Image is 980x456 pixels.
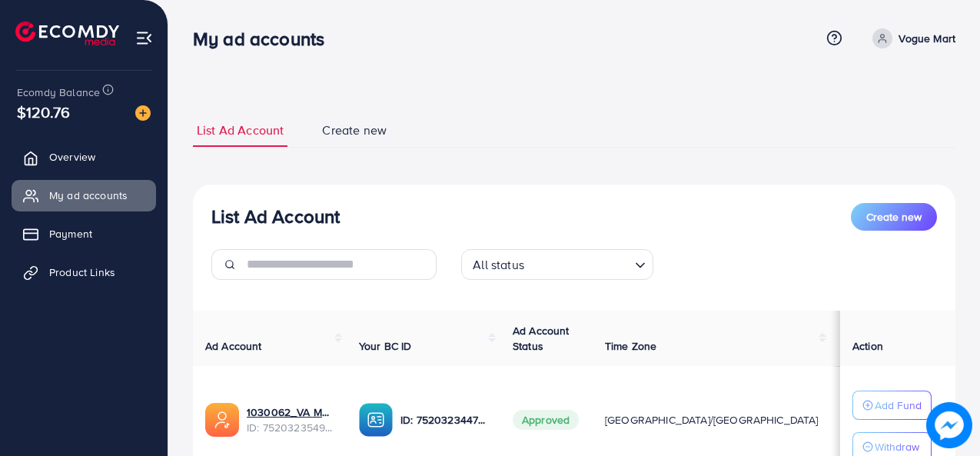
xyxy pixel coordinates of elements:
img: logo [15,22,119,45]
button: Add Fund [852,391,932,420]
span: Ad Account [205,338,262,354]
span: My ad accounts [49,188,128,203]
img: menu [135,29,153,47]
img: image [135,105,151,121]
p: Withdraw [875,438,919,456]
div: <span class='underline'>1030062_VA Mart_1750961786112</span></br>7520323549103292433 [247,404,334,436]
span: Create new [322,121,387,139]
span: Product Links [49,265,115,280]
input: Search for option [529,251,629,276]
span: $120.76 [17,101,70,123]
span: Time Zone [605,338,656,354]
p: ID: 7520323447080386577 [400,411,488,429]
a: 1030062_VA Mart_1750961786112 [247,404,334,420]
p: Add Fund [875,396,922,414]
span: Ecomdy Balance [17,85,100,100]
div: Search for option [461,249,653,280]
span: Overview [49,149,95,165]
span: Action [852,338,883,354]
span: Payment [49,226,92,241]
h3: List Ad Account [211,205,340,228]
span: All status [470,254,527,276]
a: Overview [12,141,156,172]
img: image [930,406,968,444]
span: Your BC ID [359,338,412,354]
span: Approved [513,410,579,430]
button: Create new [851,203,937,231]
a: Vogue Mart [866,28,955,48]
a: Product Links [12,257,156,288]
span: List Ad Account [197,121,284,139]
span: Ad Account Status [513,323,570,354]
span: [GEOGRAPHIC_DATA]/[GEOGRAPHIC_DATA] [605,412,819,428]
h3: My ad accounts [193,28,337,50]
a: My ad accounts [12,180,156,211]
img: ic-ads-acc.e4c84228.svg [205,403,239,437]
img: ic-ba-acc.ded83a64.svg [359,403,393,437]
p: Vogue Mart [899,29,955,48]
a: Payment [12,218,156,249]
span: Create new [866,209,922,225]
span: ID: 7520323549103292433 [247,420,334,435]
